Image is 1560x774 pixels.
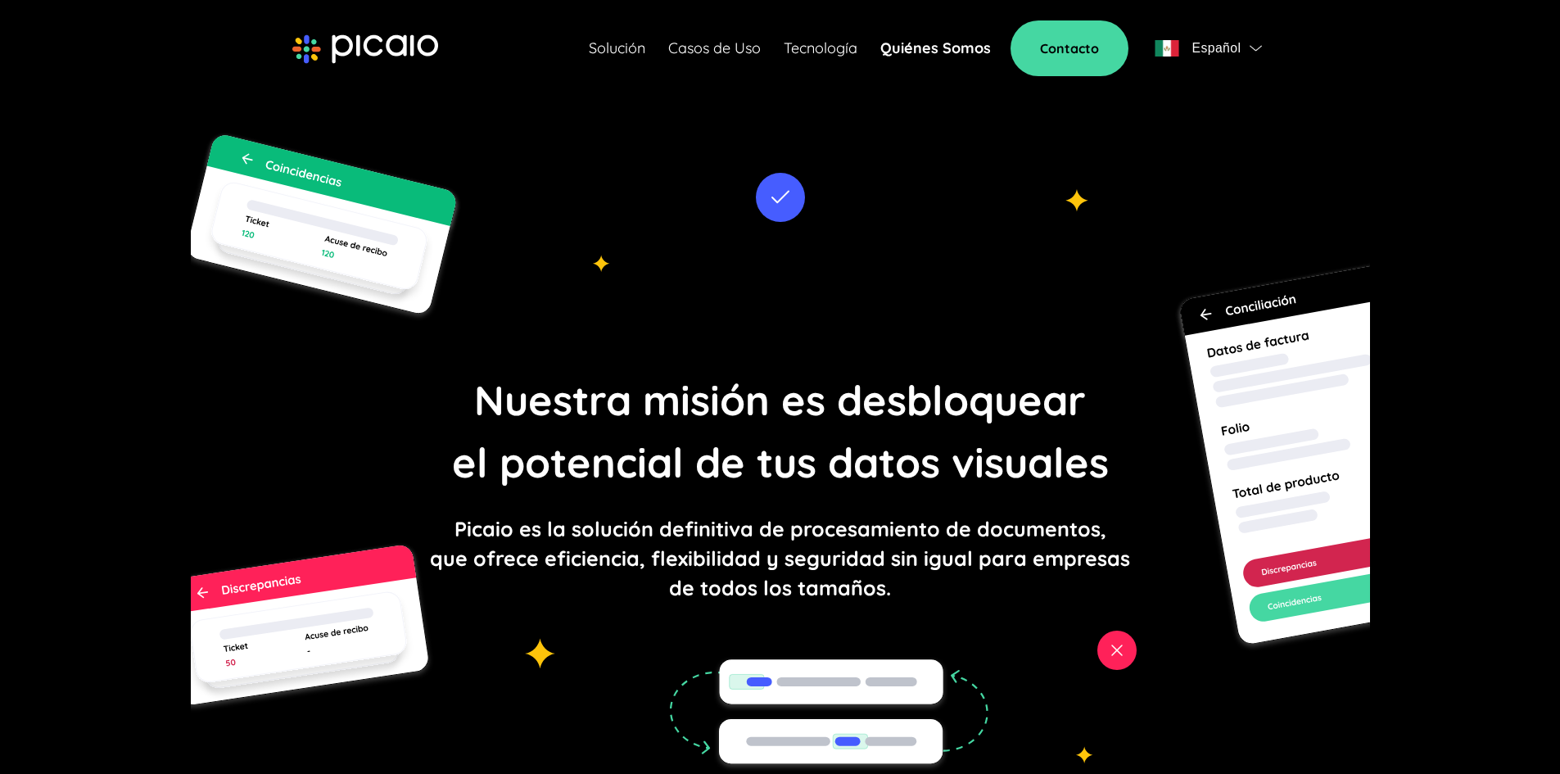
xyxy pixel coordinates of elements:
[452,369,1109,494] p: Nuestra misión es desbloquear el potencial de tus datos visuales
[1191,37,1241,60] span: Español
[430,514,1130,603] p: Picaio es la solución definitiva de procesamiento de documentos, que ofrece eficiencia, flexibili...
[1148,32,1268,65] button: flagEspañolflag
[1011,20,1128,76] a: Contacto
[1155,40,1179,57] img: flag
[292,34,438,64] img: picaio-logo
[880,37,991,60] a: Quiénes Somos
[784,37,857,60] a: Tecnología
[668,37,761,60] a: Casos de Uso
[589,37,645,60] a: Solución
[1250,45,1262,52] img: flag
